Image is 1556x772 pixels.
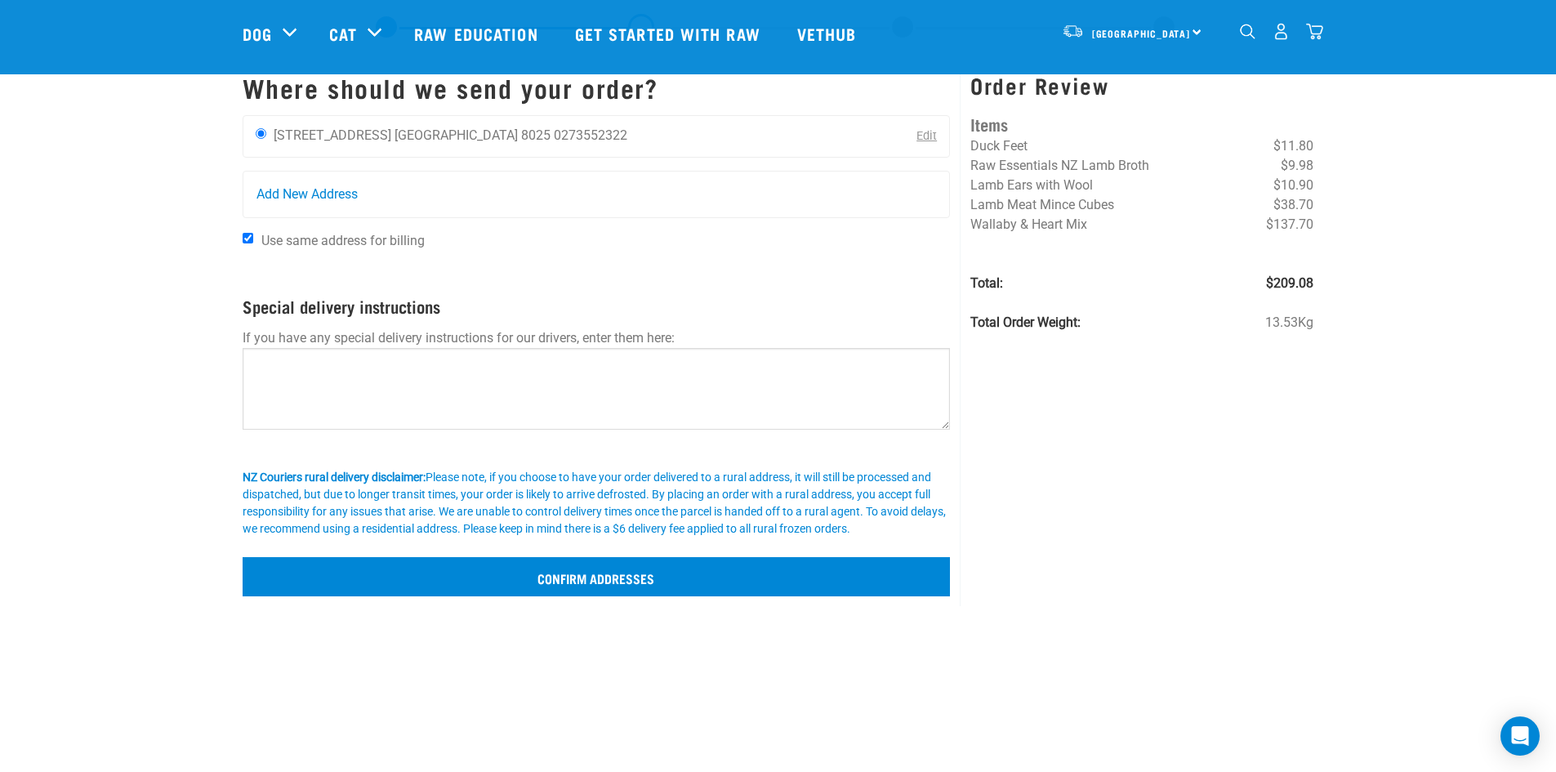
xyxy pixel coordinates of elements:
[1062,24,1084,38] img: van-moving.png
[256,185,358,204] span: Add New Address
[970,73,1313,98] h3: Order Review
[970,275,1003,291] strong: Total:
[916,129,937,143] a: Edit
[1273,23,1290,40] img: user.png
[243,21,272,46] a: Dog
[395,127,551,143] li: [GEOGRAPHIC_DATA] 8025
[1500,716,1540,756] div: Open Intercom Messenger
[243,73,951,102] h1: Where should we send your order?
[970,158,1149,173] span: Raw Essentials NZ Lamb Broth
[243,297,951,315] h4: Special delivery instructions
[970,177,1093,193] span: Lamb Ears with Wool
[1273,136,1313,156] span: $11.80
[970,138,1028,154] span: Duck Feet
[243,328,951,348] p: If you have any special delivery instructions for our drivers, enter them here:
[1265,313,1313,332] span: 13.53Kg
[1273,176,1313,195] span: $10.90
[1281,156,1313,176] span: $9.98
[970,315,1081,330] strong: Total Order Weight:
[1266,274,1313,293] span: $209.08
[243,172,950,217] a: Add New Address
[970,111,1313,136] h4: Items
[1240,24,1255,39] img: home-icon-1@2x.png
[243,233,253,243] input: Use same address for billing
[970,216,1087,232] span: Wallaby & Heart Mix
[1266,215,1313,234] span: $137.70
[329,21,357,46] a: Cat
[781,1,877,66] a: Vethub
[243,471,426,484] b: NZ Couriers rural delivery disclaimer:
[970,197,1114,212] span: Lamb Meat Mince Cubes
[398,1,558,66] a: Raw Education
[1092,30,1191,36] span: [GEOGRAPHIC_DATA]
[559,1,781,66] a: Get started with Raw
[1306,23,1323,40] img: home-icon@2x.png
[274,127,391,143] li: [STREET_ADDRESS]
[243,469,951,538] div: Please note, if you choose to have your order delivered to a rural address, it will still be proc...
[554,127,627,143] li: 0273552322
[243,557,951,596] input: Confirm addresses
[1273,195,1313,215] span: $38.70
[261,233,425,248] span: Use same address for billing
